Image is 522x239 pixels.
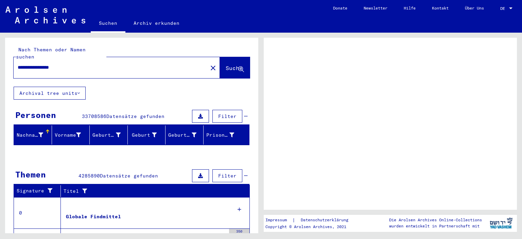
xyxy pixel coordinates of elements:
div: Vorname [55,130,90,140]
p: wurden entwickelt in Partnerschaft mit [389,223,482,229]
span: Filter [218,173,237,179]
img: Arolsen_neg.svg [5,6,85,23]
a: Suchen [91,15,125,33]
mat-header-cell: Geburtsdatum [166,125,204,144]
span: DE [500,6,508,11]
div: Nachname [17,132,43,139]
div: Globale Findmittel [66,213,121,220]
div: Titel [64,188,236,195]
div: Geburt‏ [130,130,166,140]
span: 33708586 [82,113,106,119]
div: Geburtsname [92,130,129,140]
div: Personen [15,109,56,121]
button: Filter [212,110,242,123]
a: Archiv erkunden [125,15,188,31]
mat-label: Nach Themen oder Namen suchen [16,47,86,60]
div: Geburtsname [92,132,121,139]
div: Geburt‏ [130,132,157,139]
div: Prisoner # [206,132,234,139]
span: Suche [226,65,243,71]
div: Geburtsdatum [168,130,205,140]
mat-header-cell: Geburt‏ [128,125,166,144]
td: 0 [14,197,61,228]
span: 4285890 [79,173,100,179]
a: Impressum [265,217,292,224]
button: Archival tree units [14,87,86,100]
mat-header-cell: Vorname [52,125,90,144]
div: 350 [229,229,249,236]
mat-header-cell: Nachname [14,125,52,144]
p: Copyright © Arolsen Archives, 2021 [265,224,356,230]
mat-header-cell: Geburtsname [90,125,128,144]
div: Signature [17,187,55,194]
mat-header-cell: Prisoner # [204,125,249,144]
img: yv_logo.png [488,215,514,232]
div: Titel [64,186,243,197]
div: Nachname [17,130,52,140]
div: Themen [15,168,46,181]
span: Datensätze gefunden [100,173,158,179]
div: Geburtsdatum [168,132,196,139]
button: Filter [212,169,242,182]
div: Vorname [55,132,81,139]
button: Suche [220,57,250,78]
mat-icon: close [209,64,217,72]
span: Filter [218,113,237,119]
button: Clear [206,61,220,74]
span: Datensätze gefunden [106,113,164,119]
div: | [265,217,356,224]
div: Signature [17,186,62,197]
p: Die Arolsen Archives Online-Collections [389,217,482,223]
a: Datenschutzerklärung [295,217,356,224]
div: Prisoner # [206,130,243,140]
